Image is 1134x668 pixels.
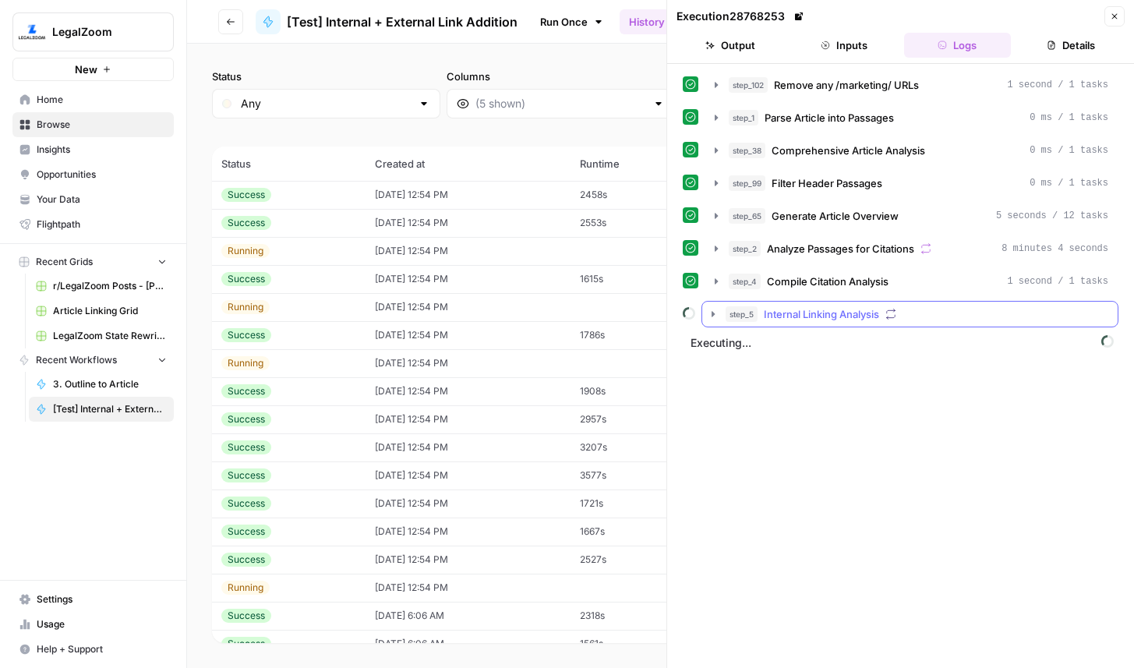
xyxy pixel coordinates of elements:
[12,12,174,51] button: Workspace: LegalZoom
[53,377,167,391] span: 3. Outline to Article
[366,574,571,602] td: [DATE] 12:54 PM
[212,69,440,84] label: Status
[366,293,571,321] td: [DATE] 12:54 PM
[1017,33,1125,58] button: Details
[571,630,701,658] td: 1561s
[36,353,117,367] span: Recent Workflows
[366,349,571,377] td: [DATE] 12:54 PM
[1002,242,1108,256] span: 8 minutes 4 seconds
[37,617,167,631] span: Usage
[221,497,271,511] div: Success
[221,412,271,426] div: Success
[12,637,174,662] button: Help + Support
[29,299,174,323] a: Article Linking Grid
[366,630,571,658] td: [DATE] 6:06 AM
[366,433,571,461] td: [DATE] 12:54 PM
[996,209,1108,223] span: 5 seconds / 12 tasks
[620,9,674,34] a: History
[729,110,758,125] span: step_1
[12,212,174,237] a: Flightpath
[366,518,571,546] td: [DATE] 12:54 PM
[221,609,271,623] div: Success
[729,208,765,224] span: step_65
[221,384,271,398] div: Success
[366,546,571,574] td: [DATE] 12:54 PM
[705,171,1118,196] button: 0 ms / 1 tasks
[12,112,174,137] a: Browse
[767,241,914,256] span: Analyze Passages for Citations
[366,147,571,181] th: Created at
[37,93,167,107] span: Home
[256,9,518,34] a: [Test] Internal + External Link Addition
[221,300,270,314] div: Running
[221,272,271,286] div: Success
[366,209,571,237] td: [DATE] 12:54 PM
[366,405,571,433] td: [DATE] 12:54 PM
[705,72,1118,97] button: 1 second / 1 tasks
[1007,78,1108,92] span: 1 second / 1 tasks
[772,208,899,224] span: Generate Article Overview
[12,187,174,212] a: Your Data
[767,274,888,289] span: Compile Citation Analysis
[12,137,174,162] a: Insights
[571,546,701,574] td: 2527s
[287,12,518,31] span: [Test] Internal + External Link Addition
[705,203,1118,228] button: 5 seconds / 12 tasks
[37,217,167,232] span: Flightpath
[12,162,174,187] a: Opportunities
[221,216,271,230] div: Success
[571,377,701,405] td: 1908s
[447,69,675,84] label: Columns
[366,602,571,630] td: [DATE] 6:06 AM
[53,304,167,318] span: Article Linking Grid
[366,181,571,209] td: [DATE] 12:54 PM
[53,329,167,343] span: LegalZoom State Rewrites INC
[765,110,894,125] span: Parse Article into Passages
[1030,143,1108,157] span: 0 ms / 1 tasks
[36,255,93,269] span: Recent Grids
[571,147,701,181] th: Runtime
[212,118,1109,147] span: (206 records)
[366,321,571,349] td: [DATE] 12:54 PM
[1007,274,1108,288] span: 1 second / 1 tasks
[571,265,701,293] td: 1615s
[366,461,571,490] td: [DATE] 12:54 PM
[221,525,271,539] div: Success
[37,143,167,157] span: Insights
[366,490,571,518] td: [DATE] 12:54 PM
[729,143,765,158] span: step_38
[677,9,807,24] div: Execution 28768253
[774,77,919,93] span: Remove any /marketing/ URLs
[729,241,761,256] span: step_2
[52,24,147,40] span: LegalZoom
[37,168,167,182] span: Opportunities
[12,87,174,112] a: Home
[729,77,768,93] span: step_102
[221,328,271,342] div: Success
[366,237,571,265] td: [DATE] 12:54 PM
[705,138,1118,163] button: 0 ms / 1 tasks
[366,265,571,293] td: [DATE] 12:54 PM
[571,490,701,518] td: 1721s
[212,147,366,181] th: Status
[12,587,174,612] a: Settings
[705,105,1118,130] button: 0 ms / 1 tasks
[221,188,271,202] div: Success
[729,274,761,289] span: step_4
[729,175,765,191] span: step_99
[29,397,174,422] a: [Test] Internal + External Link Addition
[53,279,167,293] span: r/LegalZoom Posts - [PERSON_NAME]
[241,96,412,111] input: Any
[221,581,270,595] div: Running
[726,306,758,322] span: step_5
[571,433,701,461] td: 3207s
[12,250,174,274] button: Recent Grids
[37,642,167,656] span: Help + Support
[37,592,167,606] span: Settings
[18,18,46,46] img: LegalZoom Logo
[221,637,271,651] div: Success
[12,348,174,372] button: Recent Workflows
[29,274,174,299] a: r/LegalZoom Posts - [PERSON_NAME]
[677,33,784,58] button: Output
[772,175,882,191] span: Filter Header Passages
